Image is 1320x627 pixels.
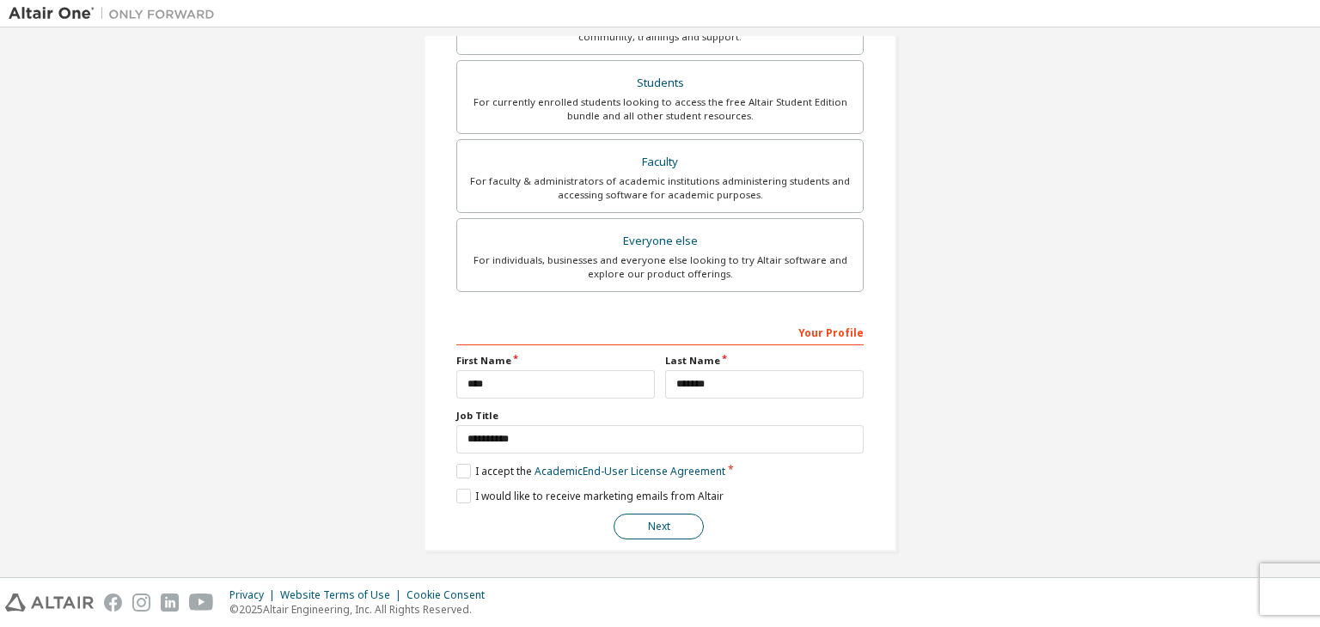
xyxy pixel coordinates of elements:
[132,594,150,612] img: instagram.svg
[614,514,704,539] button: Next
[406,588,495,602] div: Cookie Consent
[161,594,179,612] img: linkedin.svg
[5,594,94,612] img: altair_logo.svg
[280,588,406,602] div: Website Terms of Use
[456,318,864,345] div: Your Profile
[467,95,852,123] div: For currently enrolled students looking to access the free Altair Student Edition bundle and all ...
[467,229,852,253] div: Everyone else
[467,150,852,174] div: Faculty
[456,354,655,368] label: First Name
[229,588,280,602] div: Privacy
[467,174,852,202] div: For faculty & administrators of academic institutions administering students and accessing softwa...
[104,594,122,612] img: facebook.svg
[229,602,495,617] p: © 2025 Altair Engineering, Inc. All Rights Reserved.
[189,594,214,612] img: youtube.svg
[665,354,864,368] label: Last Name
[467,71,852,95] div: Students
[456,489,724,503] label: I would like to receive marketing emails from Altair
[456,409,864,423] label: Job Title
[467,253,852,281] div: For individuals, businesses and everyone else looking to try Altair software and explore our prod...
[535,464,725,478] a: Academic End-User License Agreement
[9,5,223,22] img: Altair One
[456,464,725,478] label: I accept the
